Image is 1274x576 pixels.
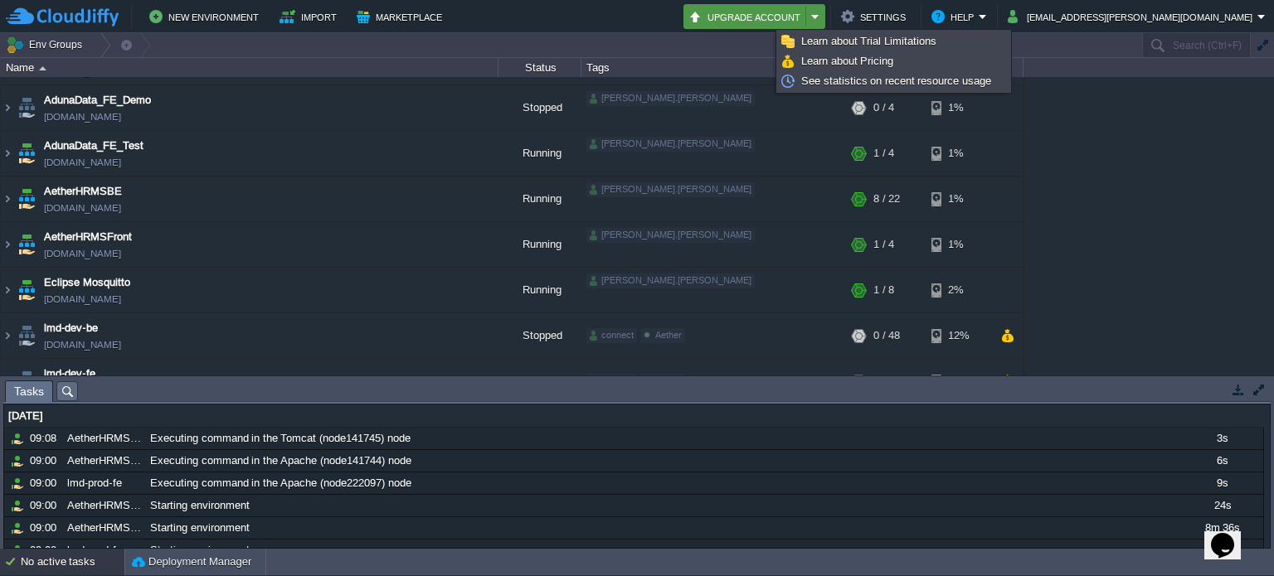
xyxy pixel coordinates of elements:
[931,131,985,176] div: 1%
[15,222,38,267] img: AMDAwAAAACH5BAEAAAAALAAAAAABAAEAAAICRAEAOw==
[1,131,14,176] img: AMDAwAAAACH5BAEAAAAALAAAAAABAAEAAAICRAEAOw==
[801,75,991,87] span: See statistics on recent resource usage
[1181,495,1262,516] div: 24s
[44,229,132,245] a: AetherHRMSFront
[15,313,38,358] img: AMDAwAAAACH5BAEAAAAALAAAAAABAAEAAAICRAEAOw==
[149,7,264,27] button: New Environment
[4,405,1263,427] div: [DATE]
[873,85,894,130] div: 0 / 4
[1204,510,1257,559] iframe: chat widget
[586,273,755,288] div: [PERSON_NAME].[PERSON_NAME]
[1181,517,1262,539] div: 8m 36s
[44,245,121,262] a: [DOMAIN_NAME]
[2,58,498,77] div: Name
[357,7,447,27] button: Marketplace
[30,472,61,494] div: 09:00
[150,476,411,491] span: Executing command in the Apache (node222097) node
[63,472,144,494] div: lmd-prod-fe
[873,131,894,176] div: 1 / 4
[132,554,251,570] button: Deployment Manager
[1,359,14,404] img: AMDAwAAAACH5BAEAAAAALAAAAAABAAEAAAICRAEAOw==
[150,543,250,558] span: Starting environment
[30,495,61,516] div: 09:00
[931,359,985,404] div: 11%
[1008,7,1257,27] button: [EMAIL_ADDRESS][PERSON_NAME][DOMAIN_NAME]
[44,183,122,200] a: AetherHRMSBE
[1,313,14,358] img: AMDAwAAAACH5BAEAAAAALAAAAAABAAEAAAICRAEAOw==
[15,177,38,221] img: AMDAwAAAACH5BAEAAAAALAAAAAABAAEAAAICRAEAOw==
[779,52,1009,70] a: Learn about Pricing
[498,268,581,312] div: Running
[873,268,894,312] div: 1 / 8
[1,268,14,312] img: AMDAwAAAACH5BAEAAAAALAAAAAABAAEAAAICRAEAOw==
[15,85,38,130] img: AMDAwAAAACH5BAEAAAAALAAAAAABAAEAAAICRAEAOw==
[779,72,1009,90] a: See statistics on recent resource usage
[931,313,985,358] div: 12%
[44,274,130,291] span: Eclipse Mosquitto
[801,35,936,47] span: Learn about Trial Limitations
[801,55,893,67] span: Learn about Pricing
[150,520,250,535] span: Starting environment
[1,85,14,130] img: AMDAwAAAACH5BAEAAAAALAAAAAABAAEAAAICRAEAOw==
[150,453,411,468] span: Executing command in the Apache (node141744) node
[44,92,151,109] a: AdunaData_FE_Demo
[150,498,250,513] span: Starting environment
[1181,450,1262,472] div: 6s
[30,450,61,472] div: 09:00
[44,138,143,154] a: AdunaData_FE_Test
[21,549,124,575] div: No active tasks
[15,268,38,312] img: AMDAwAAAACH5BAEAAAAALAAAAAABAAEAAAICRAEAOw==
[499,58,581,77] div: Status
[873,177,900,221] div: 8 / 22
[873,359,894,404] div: 0 / 4
[1,222,14,267] img: AMDAwAAAACH5BAEAAAAALAAAAAABAAEAAAICRAEAOw==
[63,428,144,449] div: AetherHRMSBE-test
[30,517,61,539] div: 09:00
[498,177,581,221] div: Running
[15,131,38,176] img: AMDAwAAAACH5BAEAAAAALAAAAAABAAEAAAICRAEAOw==
[63,540,144,561] div: lmd-prod-fe
[688,7,806,27] button: Upgrade Account
[582,58,846,77] div: Tags
[873,313,900,358] div: 0 / 48
[841,7,911,27] button: Settings
[1181,540,1262,561] div: 28s
[150,431,411,446] span: Executing command in the Tomcat (node141745) node
[655,330,682,340] span: Aether
[39,66,46,70] img: AMDAwAAAACH5BAEAAAAALAAAAAABAAEAAAICRAEAOw==
[44,320,98,336] a: lmd-dev-be
[586,228,755,243] div: [PERSON_NAME].[PERSON_NAME]
[931,268,985,312] div: 2%
[586,91,755,106] div: [PERSON_NAME].[PERSON_NAME]
[44,154,121,171] a: [DOMAIN_NAME]
[931,85,985,130] div: 1%
[498,359,581,404] div: Stopped
[498,85,581,130] div: Stopped
[779,32,1009,51] a: Learn about Trial Limitations
[586,137,755,152] div: [PERSON_NAME].[PERSON_NAME]
[498,131,581,176] div: Running
[1181,428,1262,449] div: 3s
[44,365,95,382] a: lmd-dev-fe
[586,328,637,343] div: connect
[14,381,44,402] span: Tasks
[30,540,61,561] div: 09:00
[63,495,144,516] div: AetherHRMSFront-test
[586,182,755,197] div: [PERSON_NAME].[PERSON_NAME]
[63,450,144,472] div: AetherHRMSFront-test
[15,359,38,404] img: AMDAwAAAACH5BAEAAAAALAAAAAABAAEAAAICRAEAOw==
[44,291,121,307] a: [DOMAIN_NAME]
[44,200,121,216] a: [DOMAIN_NAME]
[280,7,342,27] button: Import
[1,177,14,221] img: AMDAwAAAACH5BAEAAAAALAAAAAABAAEAAAICRAEAOw==
[44,336,121,353] a: [DOMAIN_NAME]
[931,177,985,221] div: 1%
[63,517,144,539] div: AetherHRMSBE-test
[931,7,979,27] button: Help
